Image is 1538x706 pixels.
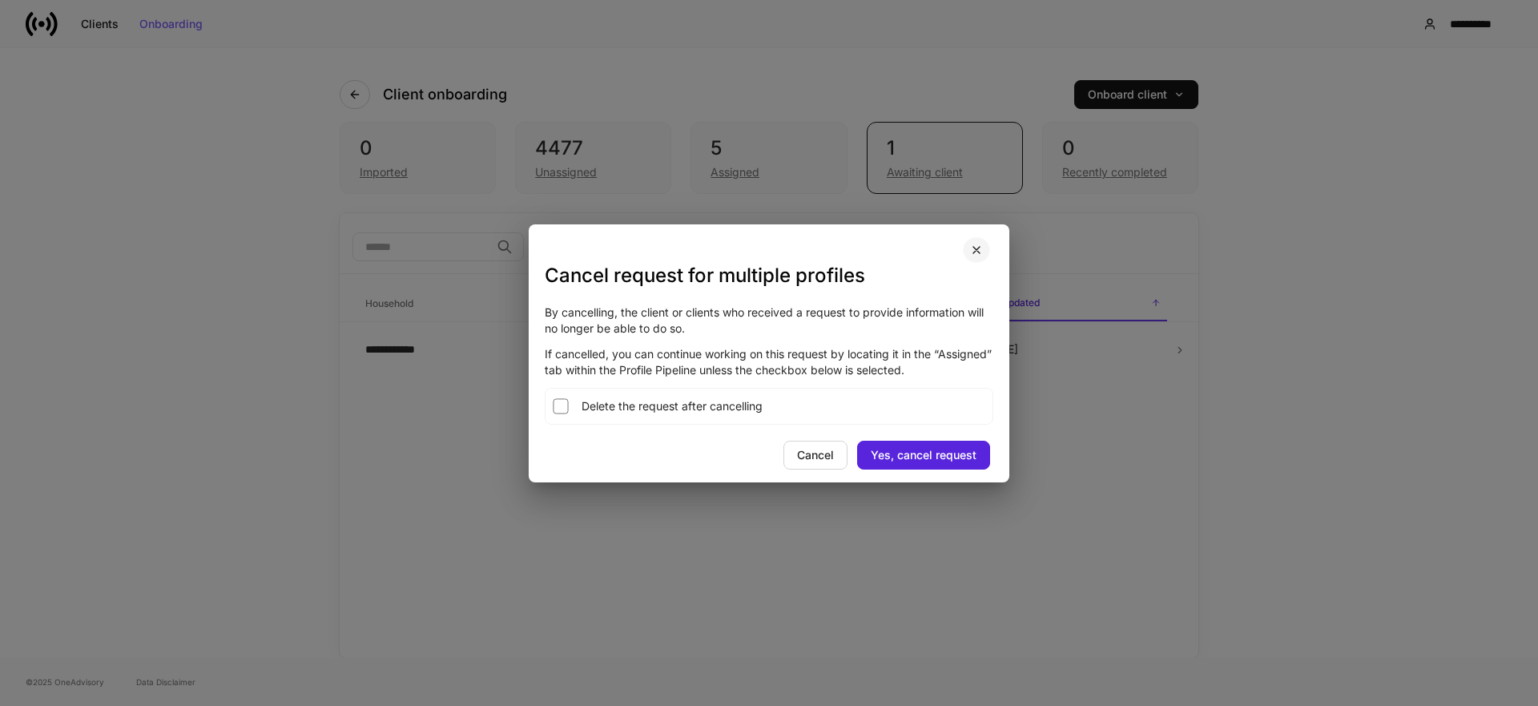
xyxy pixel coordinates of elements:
[545,263,993,288] h3: Cancel request for multiple profiles
[545,346,993,378] p: If cancelled, you can continue working on this request by locating it in the “Assigned” tab withi...
[857,441,990,470] button: Yes, cancel request
[545,305,993,337] p: By cancelling, the client or clients who received a request to provide information will no longer...
[582,398,763,414] span: Delete the request after cancelling
[783,441,848,470] button: Cancel
[871,450,976,461] div: Yes, cancel request
[797,450,834,461] div: Cancel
